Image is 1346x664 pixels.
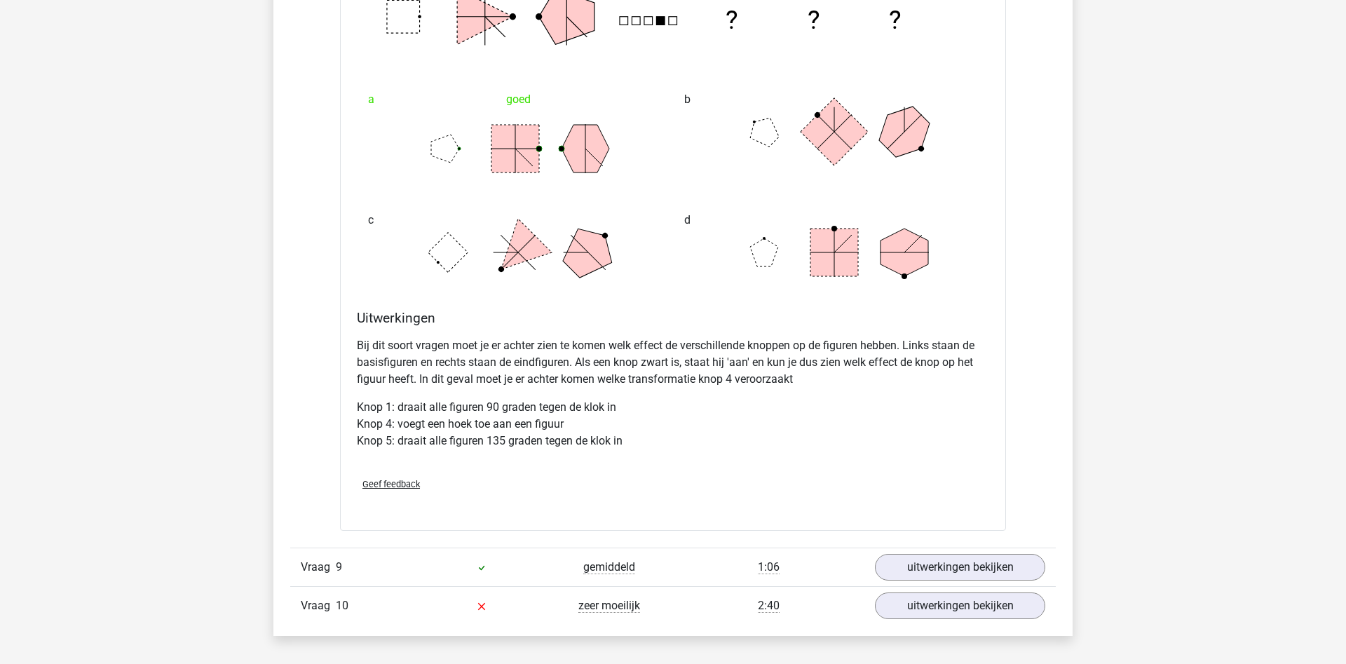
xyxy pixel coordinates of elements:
span: d [684,206,691,234]
span: zeer moeilijk [578,599,640,613]
span: Geef feedback [362,479,420,489]
span: b [684,86,691,114]
span: c [368,206,374,234]
span: Vraag [301,559,336,576]
text: ? [808,4,820,35]
p: Knop 1: draait alle figuren 90 graden tegen de klok in Knop 4: voegt een hoek toe aan een figuur ... [357,399,989,449]
text: ? [726,4,739,35]
span: 10 [336,599,348,612]
span: 9 [336,560,342,574]
a: uitwerkingen bekijken [875,554,1045,581]
a: uitwerkingen bekijken [875,592,1045,619]
p: Bij dit soort vragen moet je er achter zien te komen welk effect de verschillende knoppen op de f... [357,337,989,388]
h4: Uitwerkingen [357,310,989,326]
span: Vraag [301,597,336,614]
span: gemiddeld [583,560,635,574]
text: ? [890,4,902,35]
div: goed [368,86,662,114]
span: 2:40 [758,599,780,613]
span: 1:06 [758,560,780,574]
span: a [368,86,374,114]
